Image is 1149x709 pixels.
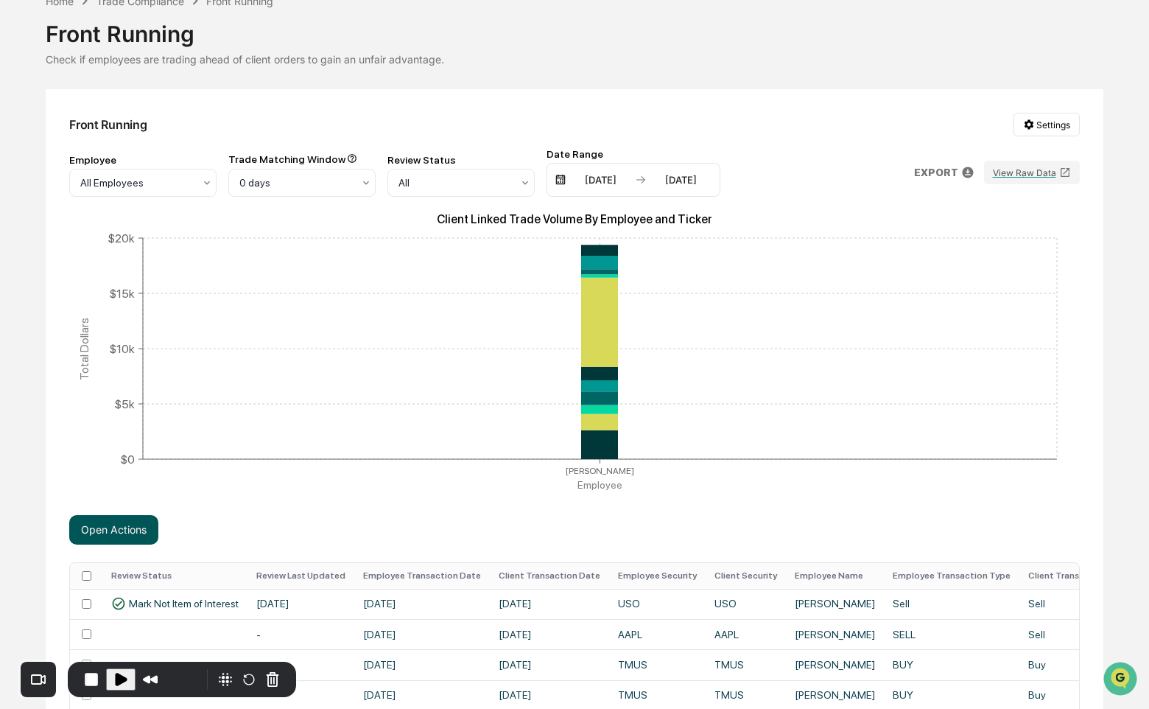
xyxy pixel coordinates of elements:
[786,649,884,680] td: [PERSON_NAME]
[247,589,354,619] td: [DATE]
[107,187,119,199] div: 🗄️
[786,619,884,649] td: [PERSON_NAME]
[437,212,712,226] text: Client Linked Trade Volume By Employee and Ticker
[9,208,99,234] a: 🔎Data Lookup
[50,128,186,139] div: We're available if you need us!
[884,649,1019,680] td: BUY
[706,649,786,680] td: TMUS
[609,619,706,649] td: AAPL
[104,249,178,261] a: Powered byPylon
[884,563,1019,589] th: Employee Transaction Type
[228,153,376,166] div: Trade Matching Window
[1019,619,1139,649] td: Sell
[387,154,535,166] div: Review Status
[354,619,490,649] td: [DATE]
[884,619,1019,649] td: SELL
[609,563,706,589] th: Employee Security
[650,174,712,186] div: [DATE]
[250,117,268,135] button: Start new chat
[490,589,609,619] td: [DATE]
[490,649,609,680] td: [DATE]
[15,113,41,139] img: 1746055101610-c473b297-6a78-478c-a979-82029cc54cd1
[490,563,609,589] th: Client Transaction Date
[490,619,609,649] td: [DATE]
[69,515,158,545] button: Open Actions
[9,180,101,206] a: 🖐️Preclearance
[29,214,93,228] span: Data Lookup
[1013,113,1080,136] button: Settings
[46,53,1103,66] div: Check if employees are trading ahead of client orders to gain an unfair advantage.
[114,397,135,411] tspan: $5k
[706,589,786,619] td: USO
[50,113,242,128] div: Start new chat
[46,9,1103,47] div: Front Running
[884,589,1019,619] td: Sell
[609,649,706,680] td: TMUS
[247,649,354,680] td: -
[786,563,884,589] th: Employee Name
[15,187,27,199] div: 🖐️
[555,174,566,186] img: calendar
[15,31,268,55] p: How can we help?
[786,589,884,619] td: [PERSON_NAME]
[247,619,354,649] td: -
[706,619,786,649] td: AAPL
[101,180,189,206] a: 🗄️Attestations
[1019,589,1139,619] td: Sell
[29,186,95,200] span: Preclearance
[77,317,91,380] tspan: Total Dollars
[914,167,958,178] p: EXPORT
[1019,563,1139,589] th: Client Transaction Type
[354,649,490,680] td: [DATE]
[706,563,786,589] th: Client Security
[566,465,634,475] tspan: [PERSON_NAME]
[120,452,135,466] tspan: $0
[109,286,135,300] tspan: $15k
[609,589,706,619] td: USO
[354,589,490,619] td: [DATE]
[147,250,178,261] span: Pylon
[247,563,354,589] th: Review Last Updated
[108,231,135,245] tspan: $20k
[1102,660,1142,700] iframe: Open customer support
[69,154,217,166] div: Employee
[1019,649,1139,680] td: Buy
[984,161,1080,184] button: View Raw Data
[69,117,147,132] div: Front Running
[635,174,647,186] img: arrow right
[569,174,632,186] div: [DATE]
[354,563,490,589] th: Employee Transaction Date
[109,341,135,355] tspan: $10k
[102,563,247,589] th: Review Status
[577,479,622,491] tspan: Employee
[129,598,239,610] span: Mark Not Item of Interest
[15,215,27,227] div: 🔎
[547,148,720,160] div: Date Range
[122,186,183,200] span: Attestations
